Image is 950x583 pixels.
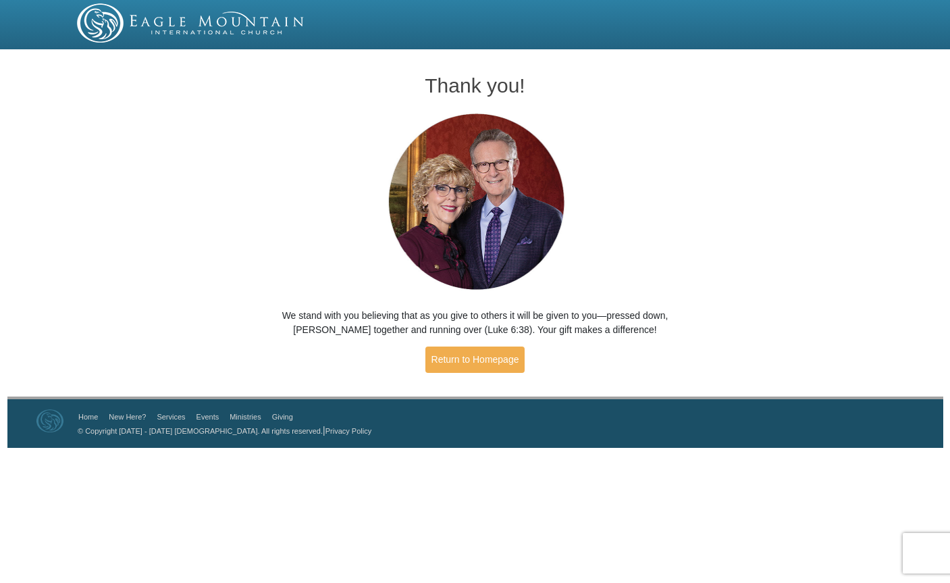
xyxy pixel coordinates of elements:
[244,309,706,337] p: We stand with you believing that as you give to others it will be given to you—pressed down, [PER...
[109,413,146,421] a: New Here?
[73,424,371,438] p: |
[244,74,706,97] h1: Thank you!
[78,413,98,421] a: Home
[272,413,293,421] a: Giving
[36,409,63,432] img: Eagle Mountain International Church
[77,3,305,43] img: EMIC
[157,413,185,421] a: Services
[196,413,219,421] a: Events
[375,109,575,295] img: Pastors George and Terri Pearsons
[325,427,371,435] a: Privacy Policy
[425,347,525,373] a: Return to Homepage
[78,427,323,435] a: © Copyright [DATE] - [DATE] [DEMOGRAPHIC_DATA]. All rights reserved.
[230,413,261,421] a: Ministries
